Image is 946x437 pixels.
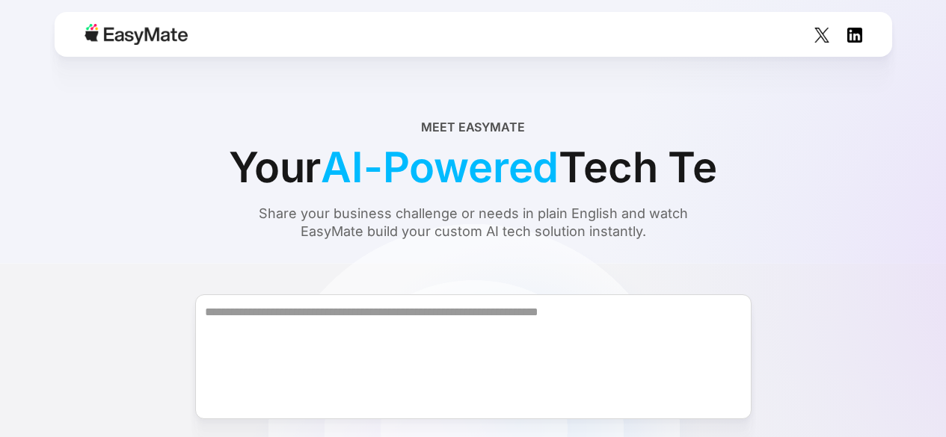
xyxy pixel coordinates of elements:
div: Share your business challenge or needs in plain English and watch EasyMate build your custom AI t... [230,205,716,241]
img: Easymate logo [85,24,188,45]
div: Your [229,136,717,199]
img: Social Icon [814,28,829,43]
span: Tech Te [559,136,717,199]
img: Social Icon [847,28,862,43]
div: Meet EasyMate [421,118,525,136]
span: AI-Powered [321,136,559,199]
